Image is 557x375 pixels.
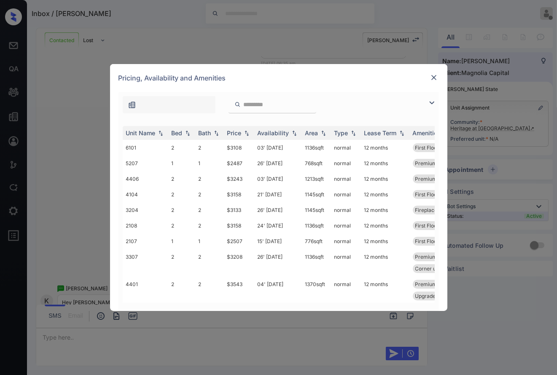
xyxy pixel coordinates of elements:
[254,233,302,249] td: 15' [DATE]
[123,249,168,276] td: 3307
[290,130,299,136] img: sorting
[168,233,195,249] td: 1
[254,155,302,171] td: 26' [DATE]
[199,129,211,137] div: Bath
[254,218,302,233] td: 24' [DATE]
[302,276,331,304] td: 1370 sqft
[254,187,302,202] td: 21' [DATE]
[123,202,168,218] td: 3204
[305,129,318,137] div: Area
[227,129,242,137] div: Price
[415,207,438,213] span: Fireplace
[361,276,409,304] td: 12 months
[212,130,221,136] img: sorting
[415,281,450,287] span: Premium View
[224,276,254,304] td: $3543
[302,249,331,276] td: 1136 sqft
[361,202,409,218] td: 12 months
[415,191,439,198] span: First Floor
[183,130,192,136] img: sorting
[123,155,168,171] td: 5207
[331,202,361,218] td: normal
[126,129,156,137] div: Unit Name
[334,129,348,137] div: Type
[156,130,165,136] img: sorting
[168,140,195,155] td: 2
[361,218,409,233] td: 12 months
[302,202,331,218] td: 1145 sqft
[415,238,439,244] span: First Floor
[302,187,331,202] td: 1145 sqft
[195,155,224,171] td: 1
[123,140,168,155] td: 6101
[319,130,328,136] img: sorting
[302,140,331,155] td: 1136 sqft
[195,276,224,304] td: 2
[361,140,409,155] td: 12 months
[168,218,195,233] td: 2
[415,145,439,151] span: First Floor
[224,233,254,249] td: $2507
[398,130,406,136] img: sorting
[195,218,224,233] td: 2
[415,293,436,299] span: Upgrade
[242,130,251,136] img: sorting
[331,187,361,202] td: normal
[302,218,331,233] td: 1136 sqft
[415,222,439,229] span: First Floor
[123,218,168,233] td: 2108
[195,202,224,218] td: 2
[224,249,254,276] td: $3208
[331,155,361,171] td: normal
[254,276,302,304] td: 04' [DATE]
[302,233,331,249] td: 776 sqft
[349,130,358,136] img: sorting
[415,176,450,182] span: Premium View
[302,171,331,187] td: 1213 sqft
[123,187,168,202] td: 4104
[195,249,224,276] td: 2
[415,265,442,272] span: Corner unit
[123,233,168,249] td: 2107
[234,101,241,108] img: icon-zuma
[331,233,361,249] td: normal
[224,218,254,233] td: $3158
[361,171,409,187] td: 12 months
[331,276,361,304] td: normal
[172,129,183,137] div: Bed
[110,64,447,92] div: Pricing, Availability and Amenities
[224,202,254,218] td: $3133
[195,140,224,155] td: 2
[302,155,331,171] td: 768 sqft
[415,160,450,166] span: Premium View
[430,73,438,82] img: close
[195,171,224,187] td: 2
[254,171,302,187] td: 03' [DATE]
[331,171,361,187] td: normal
[361,155,409,171] td: 12 months
[168,249,195,276] td: 2
[361,249,409,276] td: 12 months
[331,218,361,233] td: normal
[254,140,302,155] td: 03' [DATE]
[331,249,361,276] td: normal
[361,187,409,202] td: 12 months
[224,140,254,155] td: $3108
[195,187,224,202] td: 2
[123,276,168,304] td: 4401
[168,187,195,202] td: 2
[168,155,195,171] td: 1
[224,171,254,187] td: $3243
[123,171,168,187] td: 4406
[254,202,302,218] td: 26' [DATE]
[254,249,302,276] td: 26' [DATE]
[168,202,195,218] td: 2
[168,276,195,304] td: 2
[168,171,195,187] td: 2
[413,129,441,137] div: Amenities
[195,233,224,249] td: 1
[415,254,450,260] span: Premium View
[331,140,361,155] td: normal
[258,129,289,137] div: Availability
[361,233,409,249] td: 12 months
